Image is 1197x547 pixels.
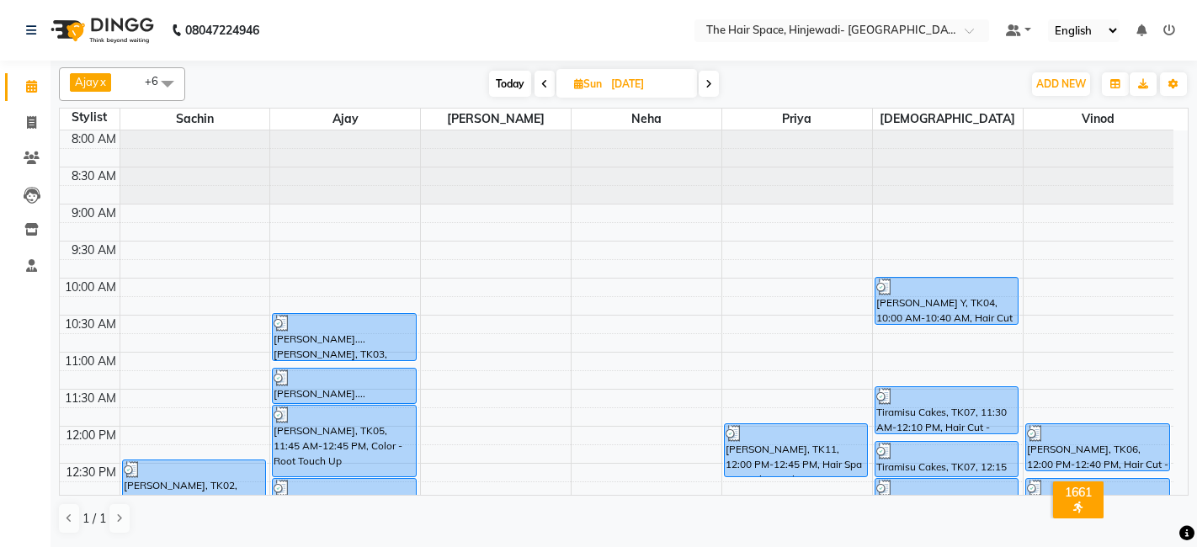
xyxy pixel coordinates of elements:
div: [PERSON_NAME] [PERSON_NAME] client, TK08, 12:45 PM-01:25 PM, Hair Cut - [DEMOGRAPHIC_DATA] Hair C... [273,479,415,525]
div: 12:00 PM [62,427,120,444]
span: Priya [722,109,872,130]
div: 9:00 AM [68,204,120,222]
span: Sachin [120,109,270,130]
div: [PERSON_NAME], TK11, 12:00 PM-12:45 PM, Hair Spa & Rituals - Exclusive [725,424,867,476]
span: ADD NEW [1036,77,1086,90]
div: 9:30 AM [68,242,120,259]
span: [PERSON_NAME] [421,109,571,130]
input: 2025-08-31 [606,72,690,97]
div: 10:30 AM [61,316,120,333]
b: 08047224946 [185,7,259,54]
span: [DEMOGRAPHIC_DATA] [873,109,1023,130]
div: Tiramisu Cakes, TK07, 12:15 PM-12:45 PM, [PERSON_NAME] [875,442,1018,476]
a: x [98,75,106,88]
div: 8:00 AM [68,130,120,148]
button: ADD NEW [1032,72,1090,96]
div: [PERSON_NAME], TK02, 12:30 PM-01:30 PM, Color - Root Touch Up [123,460,265,531]
span: 1 / 1 [82,510,106,528]
img: logo [43,7,158,54]
div: Tiramisu Cakes, TK07, 11:30 AM-12:10 PM, Hair Cut - [DEMOGRAPHIC_DATA] Hair Cut (Salon Stylist) [875,387,1018,433]
div: [PERSON_NAME] Y, TK04, 10:00 AM-10:40 AM, Hair Cut - [DEMOGRAPHIC_DATA] Hair Cut (Senior Stylist) [875,278,1018,324]
div: Stylist [60,109,120,126]
div: 10:00 AM [61,279,120,296]
span: Vinod [1024,109,1173,130]
span: Neha [572,109,721,130]
div: 8:30 AM [68,167,120,185]
div: [PERSON_NAME], TK05, 11:45 AM-12:45 PM, Color - Root Touch Up [273,406,415,476]
span: Ajay [270,109,420,130]
div: 11:30 AM [61,390,120,407]
span: Sun [570,77,606,90]
div: 12:30 PM [62,464,120,481]
span: +6 [145,74,171,88]
span: Today [489,71,531,97]
div: 1661 [1056,485,1100,500]
div: [PERSON_NAME]....[PERSON_NAME], TK03, 11:15 AM-11:45 AM, [PERSON_NAME] Styling [273,369,415,403]
div: [PERSON_NAME]....[PERSON_NAME], TK03, 10:30 AM-11:10 AM, Hair Cut - [DEMOGRAPHIC_DATA] Hair Cut (... [273,314,415,360]
div: 11:00 AM [61,353,120,370]
div: [PERSON_NAME], TK06, 12:00 PM-12:40 PM, Hair Cut - [DEMOGRAPHIC_DATA] Hair Cut (Senior Stylist) [1026,424,1169,470]
span: Ajay [75,75,98,88]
